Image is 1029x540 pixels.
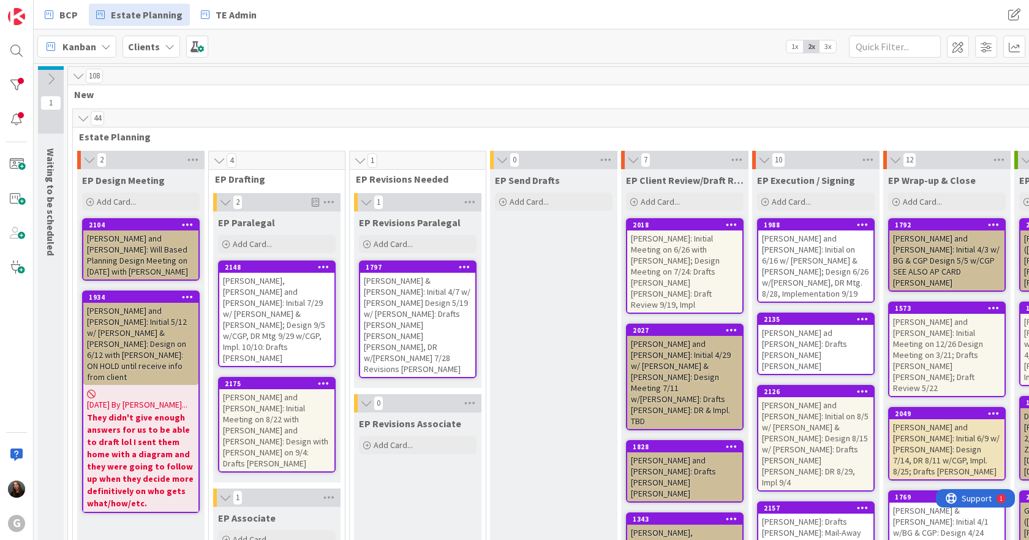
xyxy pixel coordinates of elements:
span: 108 [86,69,103,83]
span: 0 [374,396,383,411]
div: 2027[PERSON_NAME] and [PERSON_NAME]: Initial 4/29 w/ [PERSON_NAME] & [PERSON_NAME]: Design Meetin... [627,325,742,429]
span: EP Wrap-up & Close [888,174,976,186]
span: Estate Planning [111,7,183,22]
span: Add Card... [641,196,680,207]
div: 2027 [633,326,742,335]
div: 1988 [758,219,873,230]
div: [PERSON_NAME] and [PERSON_NAME]: Drafts [PERSON_NAME] [PERSON_NAME] [627,452,742,501]
div: [PERSON_NAME]: Initial Meeting on 6/26 with [PERSON_NAME]; Design Meeting on 7/24: Drafts [PERSON... [627,230,742,313]
div: 1934 [83,292,198,303]
div: 2175[PERSON_NAME] and [PERSON_NAME]: Initial Meeting on 8/22 with [PERSON_NAME] and [PERSON_NAME]... [219,378,334,471]
div: [PERSON_NAME] and [PERSON_NAME]: Initial Meeting on 8/22 with [PERSON_NAME] and [PERSON_NAME]: De... [219,389,334,471]
div: 1988 [764,221,873,229]
div: 1792[PERSON_NAME] and [PERSON_NAME]: Initial 4/3 w/ BG & CGP Design 5/5 w/CGP SEE ALSO AP CARD [P... [889,219,1005,291]
span: 1 [233,490,243,505]
div: 2049 [895,409,1005,418]
img: AM [8,481,25,498]
div: [PERSON_NAME] & [PERSON_NAME]: Initial 4/7 w/ [PERSON_NAME] Design 5/19 w/ [PERSON_NAME]: Drafts ... [360,273,475,377]
div: [PERSON_NAME], [PERSON_NAME] and [PERSON_NAME]: Initial 7/29 w/ [PERSON_NAME] & [PERSON_NAME]; De... [219,273,334,366]
span: EP Paralegal [218,216,275,229]
div: 1828 [627,441,742,452]
div: 2126[PERSON_NAME] and [PERSON_NAME]: Initial on 8/5 w/ [PERSON_NAME] & [PERSON_NAME]: Design 8/15... [758,386,873,490]
div: 2104 [83,219,198,230]
span: [DATE] By [PERSON_NAME]... [87,398,187,411]
span: Add Card... [903,196,942,207]
b: Clients [128,40,160,53]
a: 1934[PERSON_NAME] and [PERSON_NAME]: Initial 5/12 w/ [PERSON_NAME] & [PERSON_NAME]: Design on 6/1... [82,291,200,513]
a: Estate Planning [89,4,190,26]
div: 1769 [889,492,1005,503]
a: 2126[PERSON_NAME] and [PERSON_NAME]: Initial on 8/5 w/ [PERSON_NAME] & [PERSON_NAME]: Design 8/15... [757,385,875,492]
div: [PERSON_NAME] ad [PERSON_NAME]: Drafts [PERSON_NAME] [PERSON_NAME] [758,325,873,374]
span: EP Design Meeting [82,174,165,186]
div: 2104[PERSON_NAME] and [PERSON_NAME]: Will Based Planning Design Meeting on [DATE] with [PERSON_NAME] [83,219,198,280]
div: 2148[PERSON_NAME], [PERSON_NAME] and [PERSON_NAME]: Initial 7/29 w/ [PERSON_NAME] & [PERSON_NAME]... [219,262,334,366]
span: EP Drafting [215,173,330,185]
span: Add Card... [97,196,136,207]
a: 2175[PERSON_NAME] and [PERSON_NAME]: Initial Meeting on 8/22 with [PERSON_NAME] and [PERSON_NAME]... [218,377,336,473]
b: They didn't give enough answers for us to be able to draft lol I sent them home with a diagram an... [87,411,195,509]
span: 2 [233,195,243,210]
a: 2104[PERSON_NAME] and [PERSON_NAME]: Will Based Planning Design Meeting on [DATE] with [PERSON_NAME] [82,218,200,281]
div: 2018 [633,221,742,229]
span: 2x [803,40,820,53]
div: 1934[PERSON_NAME] and [PERSON_NAME]: Initial 5/12 w/ [PERSON_NAME] & [PERSON_NAME]: Design on 6/1... [83,292,198,385]
div: 2049[PERSON_NAME] and [PERSON_NAME]: Initial 6/9 w/ [PERSON_NAME]: Design 7/14, DR 8/11 w/CGP, Im... [889,408,1005,479]
input: Quick Filter... [849,36,941,58]
div: 2027 [627,325,742,336]
div: 2148 [225,263,334,272]
span: TE Admin [216,7,257,22]
div: 2148 [219,262,334,273]
div: [PERSON_NAME] and [PERSON_NAME]: Initial 4/3 w/ BG & CGP Design 5/5 w/CGP SEE ALSO AP CARD [PERSO... [889,230,1005,291]
span: Support [26,2,56,17]
div: [PERSON_NAME] and [PERSON_NAME]: Initial 5/12 w/ [PERSON_NAME] & [PERSON_NAME]: Design on 6/12 wi... [83,303,198,385]
div: 1792 [889,219,1005,230]
a: 2135[PERSON_NAME] ad [PERSON_NAME]: Drafts [PERSON_NAME] [PERSON_NAME] [757,313,875,375]
div: 1573[PERSON_NAME] and [PERSON_NAME]: Initial Meeting on 12/26 Design Meeting on 3/21; Drafts [PER... [889,303,1005,396]
span: BCP [59,7,78,22]
span: EP Revisions Needed [356,173,470,185]
div: 1343 [627,514,742,525]
div: 1343 [633,515,742,523]
span: 1 [367,153,377,168]
a: 1828[PERSON_NAME] and [PERSON_NAME]: Drafts [PERSON_NAME] [PERSON_NAME] [626,440,744,503]
span: Waiting to be scheduled [45,148,57,256]
div: [PERSON_NAME] and [PERSON_NAME]: Will Based Planning Design Meeting on [DATE] with [PERSON_NAME] [83,230,198,280]
a: 1573[PERSON_NAME] and [PERSON_NAME]: Initial Meeting on 12/26 Design Meeting on 3/21; Drafts [PER... [888,302,1006,397]
span: Add Card... [510,196,549,207]
span: 3x [820,40,836,53]
a: 2018[PERSON_NAME]: Initial Meeting on 6/26 with [PERSON_NAME]; Design Meeting on 7/24: Drafts [PE... [626,218,744,314]
span: 1x [786,40,803,53]
div: 1769 [895,493,1005,501]
span: Kanban [62,39,96,54]
span: Add Card... [772,196,811,207]
a: 2148[PERSON_NAME], [PERSON_NAME] and [PERSON_NAME]: Initial 7/29 w/ [PERSON_NAME] & [PERSON_NAME]... [218,260,336,367]
span: 44 [91,111,104,126]
div: 2126 [764,387,873,396]
div: 2135 [758,314,873,325]
div: 1797 [360,262,475,273]
span: 1 [374,195,383,210]
div: 1934 [89,293,198,302]
div: 2175 [225,379,334,388]
div: 2126 [758,386,873,397]
div: 1797 [366,263,475,272]
span: EP Send Drafts [495,174,560,186]
span: Add Card... [233,238,272,249]
div: 2049 [889,408,1005,419]
span: EP Revisions Associate [359,417,461,430]
a: 1797[PERSON_NAME] & [PERSON_NAME]: Initial 4/7 w/ [PERSON_NAME] Design 5/19 w/ [PERSON_NAME]: Dra... [359,260,477,378]
span: 7 [641,153,650,167]
div: 2104 [89,221,198,229]
span: Add Card... [374,238,413,249]
div: 1797[PERSON_NAME] & [PERSON_NAME]: Initial 4/7 w/ [PERSON_NAME] Design 5/19 w/ [PERSON_NAME]: Dra... [360,262,475,377]
div: G [8,515,25,532]
div: 1828[PERSON_NAME] and [PERSON_NAME]: Drafts [PERSON_NAME] [PERSON_NAME] [627,441,742,501]
div: 2135 [764,315,873,324]
a: 1792[PERSON_NAME] and [PERSON_NAME]: Initial 4/3 w/ BG & CGP Design 5/5 w/CGP SEE ALSO AP CARD [P... [888,218,1006,292]
div: 1 [64,5,67,15]
span: 10 [772,153,785,167]
div: [PERSON_NAME] and [PERSON_NAME]: Initial 6/9 w/ [PERSON_NAME]: Design 7/14, DR 8/11 w/CGP, Impl. ... [889,419,1005,479]
div: 2157 [764,504,873,512]
div: 2018 [627,219,742,230]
